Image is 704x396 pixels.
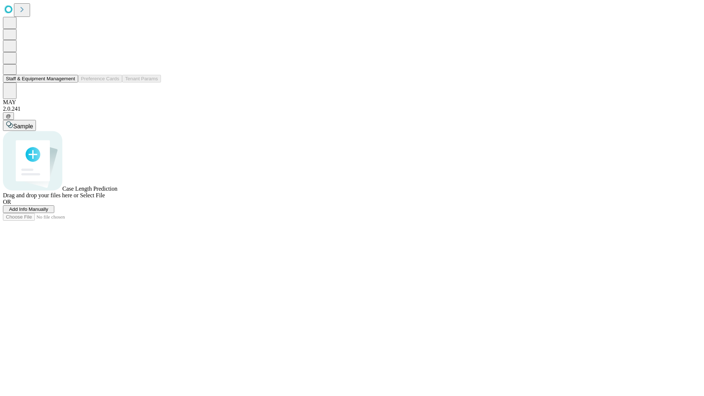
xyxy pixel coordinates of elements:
span: Sample [13,123,33,129]
span: Case Length Prediction [62,186,117,192]
span: @ [6,113,11,119]
button: Preference Cards [78,75,122,82]
span: Add Info Manually [9,206,48,212]
span: Select File [80,192,105,198]
span: OR [3,199,11,205]
span: Drag and drop your files here or [3,192,78,198]
button: Sample [3,120,36,131]
div: MAY [3,99,701,106]
button: @ [3,112,14,120]
div: 2.0.241 [3,106,701,112]
button: Staff & Equipment Management [3,75,78,82]
button: Add Info Manually [3,205,54,213]
button: Tenant Params [122,75,161,82]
